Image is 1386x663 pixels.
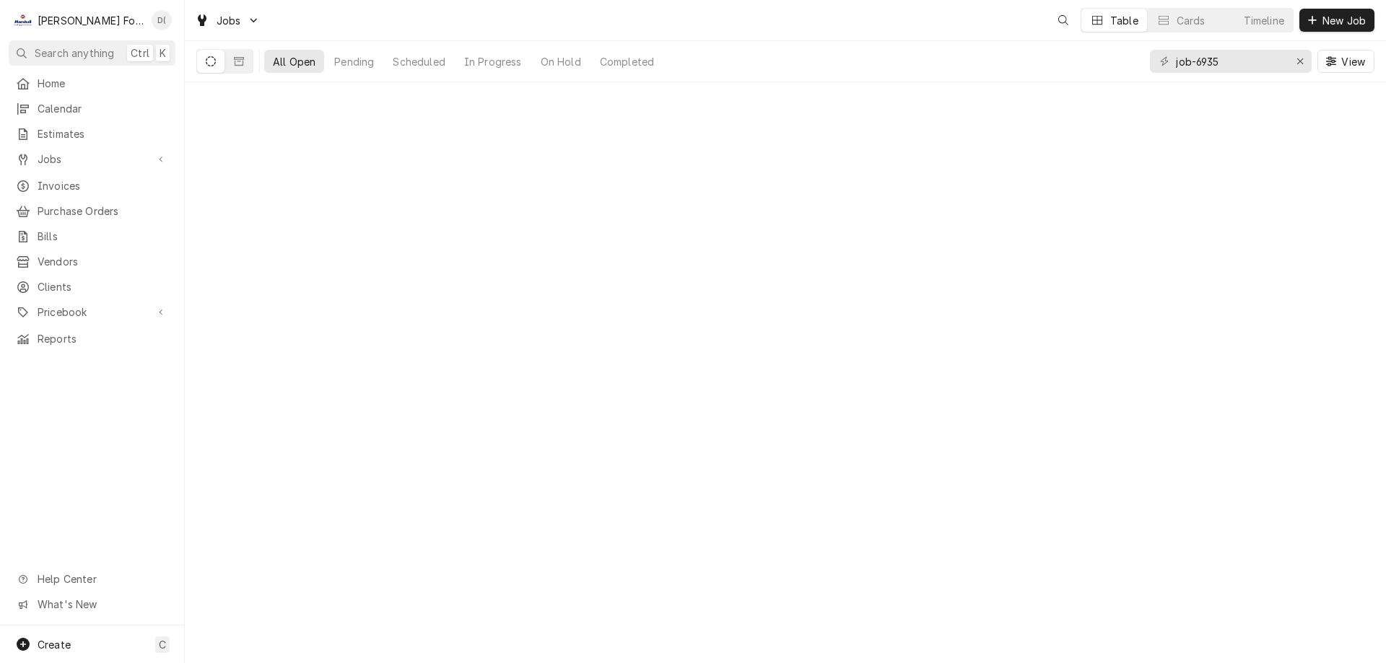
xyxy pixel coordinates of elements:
span: Purchase Orders [38,203,168,219]
div: M [13,10,33,30]
div: Timeline [1244,13,1284,28]
div: D( [152,10,172,30]
a: Go to Jobs [9,147,175,171]
span: Pricebook [38,304,147,320]
a: Calendar [9,97,175,120]
div: In Progress [464,54,522,69]
span: Clients [38,279,168,294]
a: Invoices [9,174,175,198]
a: Go to Jobs [189,9,266,32]
span: Help Center [38,571,167,587]
span: What's New [38,597,167,612]
span: K [160,45,166,61]
button: Erase input [1289,50,1312,73]
span: Jobs [38,152,147,167]
div: Table [1110,13,1138,28]
a: Purchase Orders [9,199,175,223]
div: Completed [600,54,654,69]
div: Cards [1177,13,1206,28]
span: Bills [38,229,168,244]
span: Invoices [38,178,168,193]
a: Estimates [9,122,175,146]
div: Marshall Food Equipment Service's Avatar [13,10,33,30]
span: Search anything [35,45,114,61]
div: [PERSON_NAME] Food Equipment Service [38,13,144,28]
button: View [1317,50,1374,73]
a: Reports [9,327,175,351]
div: All Open [273,54,315,69]
a: Go to Help Center [9,567,175,591]
div: On Hold [541,54,581,69]
button: New Job [1299,9,1374,32]
a: Bills [9,224,175,248]
span: C [159,637,166,652]
span: View [1338,54,1368,69]
span: Create [38,638,71,651]
div: Scheduled [393,54,445,69]
span: Estimates [38,126,168,141]
button: Search anythingCtrlK [9,40,175,66]
span: Reports [38,331,168,346]
a: Vendors [9,250,175,273]
span: Home [38,76,168,91]
div: Derek Testa (81)'s Avatar [152,10,172,30]
div: Pending [334,54,374,69]
a: Go to What's New [9,592,175,616]
span: Ctrl [131,45,149,61]
a: Home [9,71,175,95]
button: Open search [1052,9,1075,32]
span: Vendors [38,254,168,269]
a: Clients [9,275,175,299]
span: Jobs [217,13,241,28]
span: Calendar [38,101,168,116]
input: Keyword search [1176,50,1284,73]
span: New Job [1320,13,1369,28]
a: Go to Pricebook [9,300,175,324]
